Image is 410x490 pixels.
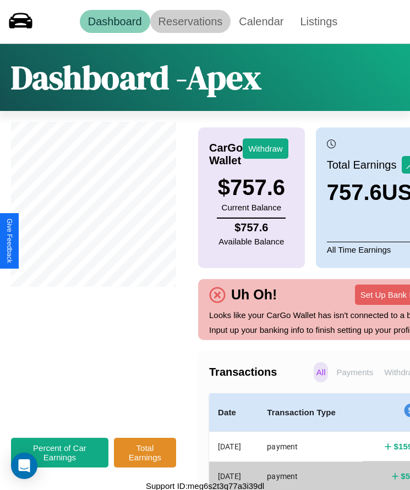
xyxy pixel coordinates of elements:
h4: Transactions [209,366,311,378]
a: Calendar [231,10,292,33]
th: [DATE] [209,432,258,462]
h4: $ 757.6 [218,221,284,234]
button: Withdraw [243,138,288,159]
p: Current Balance [218,200,285,215]
h1: Dashboard - Apex [11,55,261,100]
h3: $ 757.6 [218,175,285,200]
button: Percent of Car Earnings [11,438,108,467]
a: Dashboard [80,10,150,33]
a: Reservations [150,10,231,33]
div: Open Intercom Messenger [11,453,37,479]
p: Total Earnings [327,155,402,175]
a: Listings [292,10,346,33]
th: payment [258,432,362,462]
button: Total Earnings [114,438,176,467]
h4: Date [218,406,249,419]
p: Available Balance [218,234,284,249]
div: Give Feedback [6,219,13,263]
h4: Transaction Type [267,406,353,419]
p: Payments [334,362,376,382]
h4: CarGo Wallet [209,142,243,167]
p: All [314,362,329,382]
h4: Uh Oh! [226,287,282,303]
